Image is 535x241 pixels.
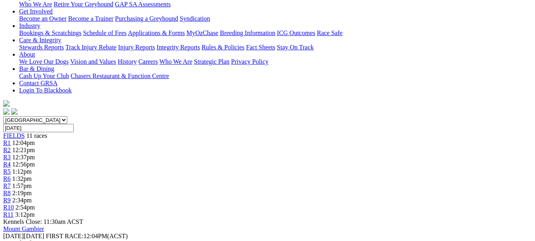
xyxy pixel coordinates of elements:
[3,182,11,189] a: R7
[26,132,47,139] span: 11 races
[12,154,35,161] span: 12:37pm
[12,161,35,168] span: 12:56pm
[15,211,35,218] span: 3:12pm
[3,233,24,239] span: [DATE]
[46,233,128,239] span: 12:04PM(ACST)
[12,197,32,204] span: 2:34pm
[19,51,35,58] a: About
[3,197,11,204] a: R9
[202,44,245,51] a: Rules & Policies
[246,44,275,51] a: Fact Sheets
[12,168,32,175] span: 1:12pm
[3,175,11,182] a: R6
[3,124,74,132] input: Select date
[12,147,35,153] span: 12:21pm
[19,29,532,37] div: Industry
[70,58,116,65] a: Vision and Values
[180,15,210,22] a: Syndication
[3,100,10,107] img: logo-grsa-white.png
[83,29,126,36] a: Schedule of Fees
[71,72,169,79] a: Chasers Restaurant & Function Centre
[194,58,229,65] a: Strategic Plan
[19,80,57,86] a: Contact GRSA
[19,58,69,65] a: We Love Our Dogs
[115,15,178,22] a: Purchasing a Greyhound
[157,44,200,51] a: Integrity Reports
[128,29,185,36] a: Applications & Forms
[19,72,532,80] div: Bar & Dining
[118,44,155,51] a: Injury Reports
[19,15,67,22] a: Become an Owner
[3,161,11,168] a: R4
[159,58,192,65] a: Who We Are
[19,65,54,72] a: Bar & Dining
[19,72,69,79] a: Cash Up Your Club
[3,204,14,211] a: R10
[46,233,83,239] span: FIRST RACE:
[3,168,11,175] a: R5
[16,204,35,211] span: 2:54pm
[19,58,532,65] div: About
[3,225,44,232] a: Mount Gambier
[19,1,532,8] div: Greyhounds as Pets
[3,139,11,146] a: R1
[19,44,532,51] div: Care & Integrity
[19,22,40,29] a: Industry
[19,29,81,36] a: Bookings & Scratchings
[220,29,275,36] a: Breeding Information
[3,154,11,161] a: R3
[19,37,61,43] a: Care & Integrity
[19,1,52,8] a: Who We Are
[186,29,218,36] a: MyOzChase
[115,1,171,8] a: GAP SA Assessments
[19,15,532,22] div: Get Involved
[3,147,11,153] a: R2
[3,108,10,115] img: facebook.svg
[12,139,35,146] span: 12:04pm
[118,58,137,65] a: History
[19,44,64,51] a: Stewards Reports
[3,190,11,196] a: R8
[19,8,53,15] a: Get Involved
[19,87,72,94] a: Login To Blackbook
[277,44,314,51] a: Stay On Track
[12,175,32,182] span: 1:32pm
[3,218,83,225] span: Kennels Close: 11:30am ACST
[54,1,114,8] a: Retire Your Greyhound
[3,132,25,139] a: FIELDS
[277,29,315,36] a: ICG Outcomes
[68,15,114,22] a: Become a Trainer
[138,58,158,65] a: Careers
[317,29,342,36] a: Race Safe
[12,182,32,189] span: 1:57pm
[65,44,116,51] a: Track Injury Rebate
[3,233,44,239] span: [DATE]
[3,211,14,218] a: R11
[11,108,18,115] img: twitter.svg
[12,190,32,196] span: 2:19pm
[231,58,268,65] a: Privacy Policy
